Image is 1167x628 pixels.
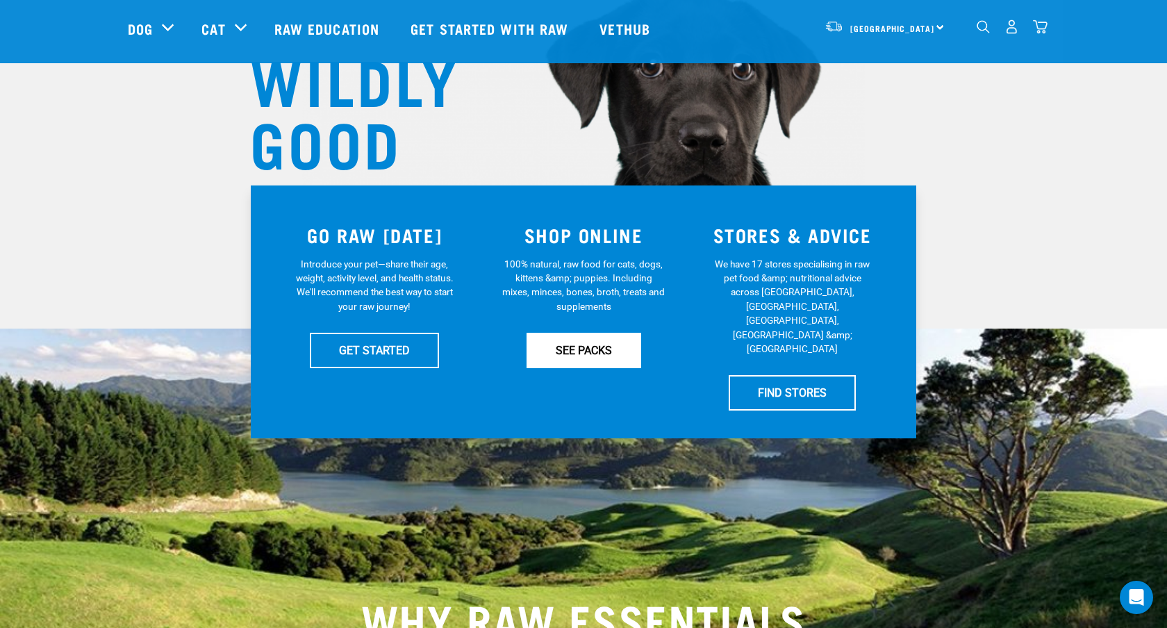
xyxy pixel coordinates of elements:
img: user.png [1004,19,1019,34]
div: Open Intercom Messenger [1120,581,1153,614]
a: FIND STORES [729,375,856,410]
h3: GO RAW [DATE] [279,224,471,246]
a: GET STARTED [310,333,439,367]
p: We have 17 stores specialising in raw pet food &amp; nutritional advice across [GEOGRAPHIC_DATA],... [711,257,874,356]
p: 100% natural, raw food for cats, dogs, kittens &amp; puppies. Including mixes, minces, bones, bro... [502,257,665,314]
p: Introduce your pet—share their age, weight, activity level, and health status. We'll recommend th... [293,257,456,314]
h1: WILDLY GOOD NUTRITION [250,47,528,235]
a: Dog [128,18,153,39]
img: van-moving.png [825,20,843,33]
img: home-icon-1@2x.png [977,20,990,33]
span: [GEOGRAPHIC_DATA] [850,26,934,31]
a: Vethub [586,1,668,56]
a: Cat [201,18,225,39]
h3: STORES & ADVICE [696,224,888,246]
a: Get started with Raw [397,1,586,56]
img: home-icon@2x.png [1033,19,1048,34]
a: Raw Education [260,1,397,56]
a: SEE PACKS [527,333,641,367]
h3: SHOP ONLINE [488,224,680,246]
